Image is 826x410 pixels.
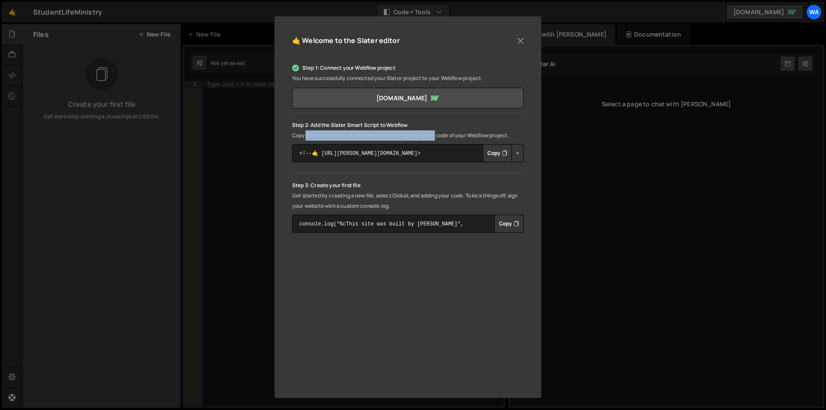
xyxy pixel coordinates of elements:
[483,144,524,162] div: Button group with nested dropdown
[292,252,524,382] iframe: YouTube video player
[483,144,512,162] button: Copy
[494,215,524,233] div: Button group with nested dropdown
[292,63,524,73] p: Step 1: Connect your Webflow project
[292,144,524,162] textarea: <!--🤙 [URL][PERSON_NAME][DOMAIN_NAME]> <script>document.addEventListener("DOMContentLoaded", func...
[292,191,524,211] p: Get started by creating a new file, select Global, and adding your code. To kick things off, sign...
[494,215,524,233] button: Copy
[292,130,524,141] p: Copy the provided script and paste it into the global footer code of your Webflow project.
[292,34,400,47] h5: 🤙 Welcome to the Slater editor
[292,120,524,130] p: Step 2: Add the Slater Smart Script to Webflow
[292,215,524,233] textarea: console.log("%cThis site was built by [PERSON_NAME]", "background:blue;color:#fff;padding: 8px;");
[292,73,524,83] p: You have successfully connected your Slater project to your Webflow project.
[514,34,527,47] button: Close
[806,4,822,20] a: wa
[292,88,524,108] a: [DOMAIN_NAME]
[292,180,524,191] p: Step 3: Create your first file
